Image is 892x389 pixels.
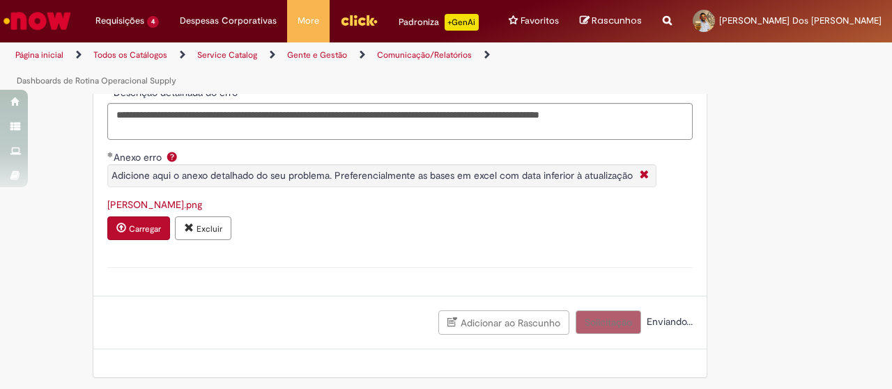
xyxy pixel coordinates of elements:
[17,75,176,86] a: Dashboards de Rotina Operacional Supply
[114,151,164,164] span: Anexo erro
[399,14,479,31] div: Padroniza
[580,15,642,28] a: Rascunhos
[114,86,240,99] span: Descrição detalhada do erro
[164,151,180,162] span: Ajuda para Anexo erro
[129,223,161,235] small: Carregar
[147,16,159,28] span: 4
[636,168,652,183] i: Fechar More information Por question_anexo_erro
[521,14,559,28] span: Favoritos
[377,49,472,61] a: Comunicação/Relatórios
[107,103,693,140] textarea: Descrição detalhada do erro
[287,49,347,61] a: Gente e Gestão
[197,223,222,235] small: Excluir
[93,49,167,61] a: Todos os Catálogos
[298,14,319,28] span: More
[107,152,114,157] span: Obrigatório Preenchido
[592,14,642,27] span: Rascunhos
[107,216,170,240] button: Carregar anexo de Anexo erro Required
[340,10,378,31] img: click_logo_yellow_360x200.png
[107,198,202,211] a: Download de leonardo.png
[175,216,231,240] button: Excluir anexo leonardo.png
[1,7,73,35] img: ServiceNow
[445,14,479,31] p: +GenAi
[95,14,144,28] span: Requisições
[111,169,633,182] span: Adicione aqui o anexo detalhado do seu problema. Preferencialmente as bases em excel com data inf...
[644,315,693,328] span: Enviando...
[10,42,584,94] ul: Trilhas de página
[719,15,882,26] span: [PERSON_NAME] Dos [PERSON_NAME]
[197,49,257,61] a: Service Catalog
[15,49,63,61] a: Página inicial
[180,14,277,28] span: Despesas Corporativas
